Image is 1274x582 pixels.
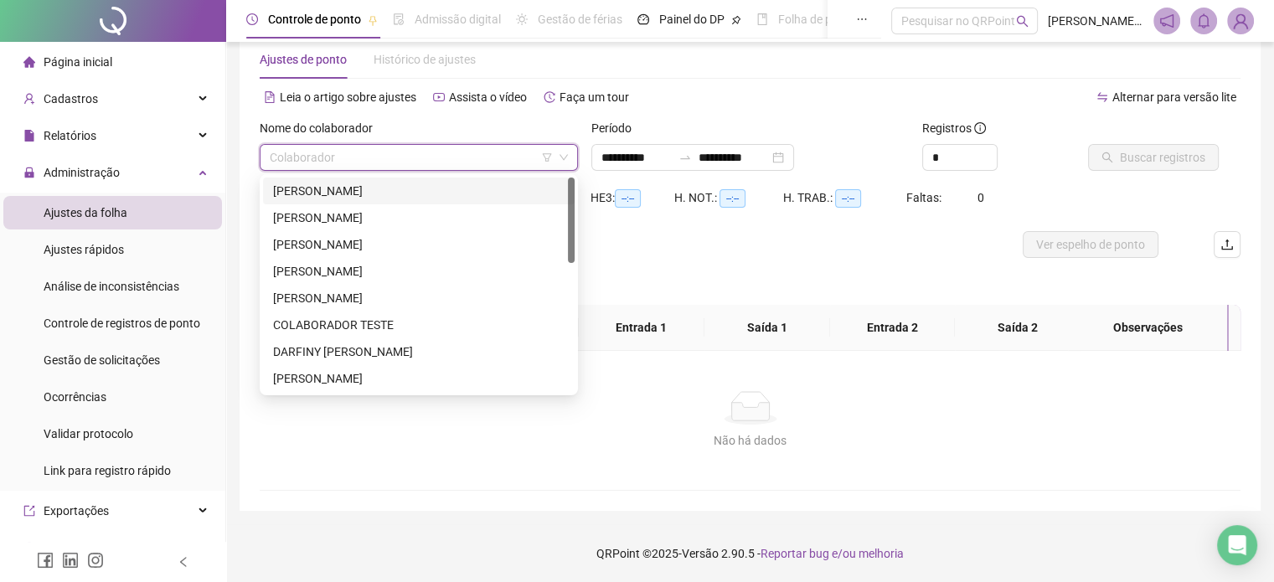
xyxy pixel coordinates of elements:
span: info-circle [974,122,986,134]
span: Página inicial [44,55,112,69]
th: Entrada 2 [830,305,956,351]
span: Registros [922,119,986,137]
span: user-add [23,93,35,105]
span: Link para registro rápido [44,464,171,477]
div: DARFINY CRISTINA DAS NEVES FIGUEIREDO [263,338,575,365]
div: [PERSON_NAME] [273,289,565,307]
span: Observações [1082,318,1215,337]
span: file-done [393,13,405,25]
div: BRUNA PAULA MIRANDA MARTINS [263,258,575,285]
span: lock [23,167,35,178]
span: [PERSON_NAME] Advogados [1048,12,1143,30]
th: Saída 1 [704,305,830,351]
span: dashboard [637,13,649,25]
span: Histórico de ajustes [374,53,476,66]
span: swap [1096,91,1108,103]
span: Análise de inconsistências [44,280,179,293]
span: Versão [682,547,719,560]
div: HE 3: [591,188,674,208]
span: Ajustes de ponto [260,53,347,66]
span: Controle de ponto [268,13,361,26]
span: down [559,152,569,162]
div: ANTÔNIO SERGIO MENDES GONÇALVES NETO [263,204,575,231]
span: Painel do DP [659,13,725,26]
button: Ver espelho de ponto [1023,231,1158,258]
th: Entrada 1 [579,305,704,351]
span: 0 [977,191,984,204]
span: export [23,505,35,517]
span: --:-- [615,189,641,208]
span: Alternar para versão lite [1112,90,1236,104]
span: pushpin [731,15,741,25]
div: DARFINY [PERSON_NAME] [273,343,565,361]
div: [PERSON_NAME] [273,209,565,227]
div: COLABORADOR TESTE [273,316,565,334]
span: --:-- [835,189,861,208]
span: Relatórios [44,129,96,142]
span: Reportar bug e/ou melhoria [761,547,904,560]
th: Observações [1069,305,1229,351]
span: Leia o artigo sobre ajustes [280,90,416,104]
div: COLABORADOR TESTE [263,312,575,338]
span: Controle de registros de ponto [44,317,200,330]
label: Nome do colaborador [260,119,384,137]
span: upload [1220,238,1234,251]
span: filter [542,152,552,162]
span: clock-circle [246,13,258,25]
span: history [544,91,555,103]
span: notification [1159,13,1174,28]
div: H. TRAB.: [783,188,905,208]
span: search [1016,15,1029,28]
div: Não há dados [280,431,1220,450]
div: CECILIA MARTINS FERNANDES DOS SANTOS [263,285,575,312]
span: ellipsis [856,13,868,25]
span: Validar protocolo [44,427,133,440]
span: Cadastros [44,92,98,106]
div: BEATRIZ PAULA MIRANDA MARTINS [263,231,575,258]
span: pushpin [368,15,378,25]
div: EDUARDO FIGUEIREDO DO NASCIMENTO [263,365,575,392]
span: left [178,556,189,568]
span: linkedin [62,552,79,569]
div: [PERSON_NAME] [273,369,565,388]
span: Ajustes rápidos [44,243,124,256]
div: H. NOT.: [674,188,783,208]
span: sun [516,13,528,25]
span: to [678,151,692,164]
span: Folha de pagamento [778,13,885,26]
span: Faça um tour [560,90,629,104]
div: [PERSON_NAME] [273,262,565,281]
div: AGATHA LETICIA DA SILVA TOURINHO [263,178,575,204]
span: Administração [44,166,120,179]
span: Admissão digital [415,13,501,26]
span: Ajustes da folha [44,206,127,219]
span: facebook [37,552,54,569]
span: book [756,13,768,25]
span: file-text [264,91,276,103]
span: Integrações [44,541,106,554]
span: swap-right [678,151,692,164]
th: Saída 2 [955,305,1081,351]
div: Open Intercom Messenger [1217,525,1257,565]
span: Faltas: [906,191,944,204]
span: home [23,56,35,68]
div: [PERSON_NAME] [273,182,565,200]
button: Buscar registros [1088,144,1219,171]
div: [PERSON_NAME] [273,235,565,254]
span: bell [1196,13,1211,28]
span: file [23,130,35,142]
label: Período [591,119,642,137]
span: instagram [87,552,104,569]
span: Gestão de solicitações [44,353,160,367]
span: Exportações [44,504,109,518]
img: 83770 [1228,8,1253,33]
span: Ocorrências [44,390,106,404]
span: Gestão de férias [538,13,622,26]
span: Assista o vídeo [449,90,527,104]
span: youtube [433,91,445,103]
span: --:-- [720,189,745,208]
